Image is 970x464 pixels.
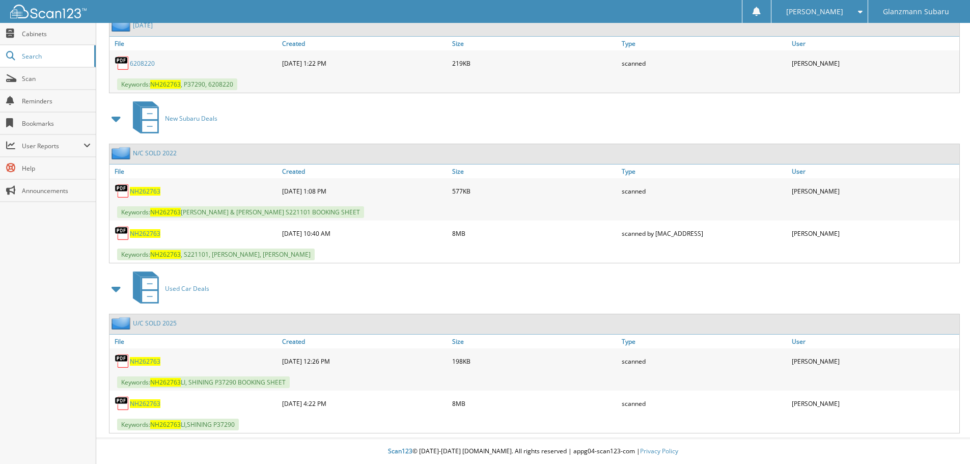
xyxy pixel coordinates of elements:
span: Used Car Deals [165,284,209,293]
img: folder2.png [112,19,133,32]
a: Type [619,37,789,50]
a: User [789,165,959,178]
img: PDF.png [115,183,130,199]
img: scan123-logo-white.svg [10,5,87,18]
div: [PERSON_NAME] [789,223,959,243]
div: © [DATE]-[DATE] [DOMAIN_NAME]. All rights reserved | appg04-scan123-com | [96,439,970,464]
div: [PERSON_NAME] [789,53,959,73]
div: [DATE] 1:22 PM [280,53,450,73]
span: NH262763 [150,420,181,429]
iframe: Chat Widget [919,415,970,464]
a: Privacy Policy [640,447,678,455]
span: Keywords: LI,SHINING P37290 [117,419,239,430]
div: [DATE] 12:26 PM [280,351,450,371]
a: Created [280,165,450,178]
a: Type [619,335,789,348]
div: [DATE] 4:22 PM [280,393,450,414]
span: User Reports [22,142,84,150]
div: 219KB [450,53,620,73]
img: PDF.png [115,353,130,369]
span: Scan123 [388,447,412,455]
a: New Subaru Deals [127,98,217,139]
a: 6208220 [130,59,155,68]
span: Bookmarks [22,119,91,128]
span: Keywords: , S221101, [PERSON_NAME], [PERSON_NAME] [117,249,315,260]
a: File [109,37,280,50]
span: NH262763 [150,250,181,259]
div: [DATE] 10:40 AM [280,223,450,243]
a: Type [619,165,789,178]
a: NH262763 [130,229,160,238]
div: [PERSON_NAME] [789,393,959,414]
a: File [109,335,280,348]
span: NH262763 [150,80,181,89]
a: Size [450,165,620,178]
a: NH262763 [130,357,160,366]
span: Search [22,52,89,61]
span: NH262763 [150,208,181,216]
a: NH262763 [130,399,160,408]
div: scanned [619,351,789,371]
span: NH262763 [150,378,181,387]
span: Keywords: LI, SHINING P37290 BOOKING SHEET [117,376,290,388]
img: PDF.png [115,56,130,71]
a: Created [280,335,450,348]
a: File [109,165,280,178]
a: NH262763 [130,187,160,196]
a: Size [450,335,620,348]
div: 8MB [450,393,620,414]
img: folder2.png [112,317,133,330]
div: scanned [619,181,789,201]
span: Scan [22,74,91,83]
div: [PERSON_NAME] [789,181,959,201]
span: New Subaru Deals [165,114,217,123]
span: Glanzmann Subaru [883,9,949,15]
div: [DATE] 1:08 PM [280,181,450,201]
img: PDF.png [115,226,130,241]
span: Reminders [22,97,91,105]
span: Cabinets [22,30,91,38]
span: Keywords: , P37290, 6208220 [117,78,237,90]
div: 8MB [450,223,620,243]
span: [PERSON_NAME] [786,9,843,15]
a: User [789,37,959,50]
a: Created [280,37,450,50]
div: scanned [619,393,789,414]
span: Announcements [22,186,91,195]
a: Used Car Deals [127,268,209,309]
a: [DATE] [133,21,153,30]
a: N/C SOLD 2022 [133,149,177,157]
a: Size [450,37,620,50]
span: Help [22,164,91,173]
a: User [789,335,959,348]
div: 198KB [450,351,620,371]
img: folder2.png [112,147,133,159]
div: scanned [619,53,789,73]
img: PDF.png [115,396,130,411]
div: scanned by [MAC_ADDRESS] [619,223,789,243]
div: 577KB [450,181,620,201]
span: Keywords: [PERSON_NAME] & [PERSON_NAME] S221101 BOOKING SHEET [117,206,364,218]
a: U/C SOLD 2025 [133,319,177,327]
div: [PERSON_NAME] [789,351,959,371]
